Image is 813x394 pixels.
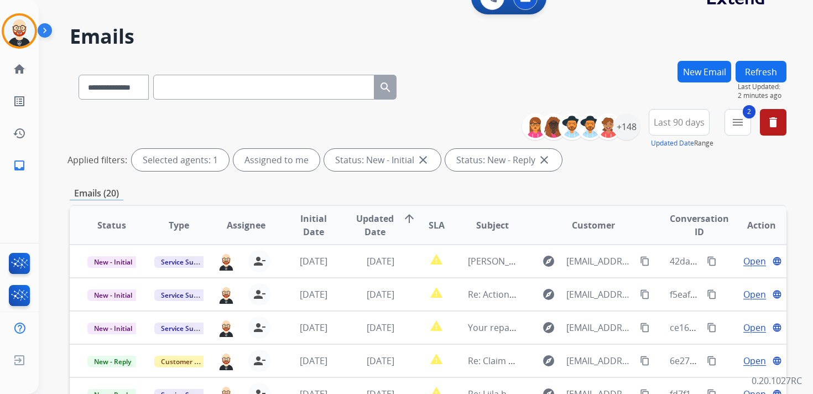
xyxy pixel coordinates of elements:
[403,212,416,225] mat-icon: arrow_upward
[367,355,394,367] span: [DATE]
[752,374,802,387] p: 0.20.1027RC
[640,356,650,366] mat-icon: content_copy
[227,219,265,232] span: Assignee
[154,323,217,334] span: Service Support
[154,356,226,367] span: Customer Support
[566,354,634,367] span: [EMAIL_ADDRESS][DOMAIN_NAME]
[217,285,235,304] img: agent-avatar
[566,321,634,334] span: [EMAIL_ADDRESS][DOMAIN_NAME]
[542,321,555,334] mat-icon: explore
[743,288,766,301] span: Open
[367,322,394,334] span: [DATE]
[468,255,754,267] span: [PERSON_NAME] ** Claim ID: e2a21cba-93ed-45fb-a3d0-771d5ff1bf3e
[542,288,555,301] mat-icon: explore
[743,105,755,118] span: 2
[367,288,394,300] span: [DATE]
[70,25,786,48] h2: Emails
[468,355,665,367] span: Re: Claim Update - Next Steps - Action Required
[767,116,780,129] mat-icon: delete
[707,289,717,299] mat-icon: content_copy
[300,255,327,267] span: [DATE]
[572,219,615,232] span: Customer
[725,109,751,136] button: 2
[87,289,139,301] span: New - Initial
[217,351,235,370] img: agent-avatar
[300,355,327,367] span: [DATE]
[67,153,127,167] p: Applied filters:
[217,252,235,271] img: agent-avatar
[429,219,445,232] span: SLA
[719,206,786,245] th: Action
[154,256,217,268] span: Service Support
[743,255,766,268] span: Open
[356,212,394,239] span: Updated Date
[640,323,650,333] mat-icon: content_copy
[738,82,786,91] span: Last Updated:
[772,356,782,366] mat-icon: language
[651,139,694,148] button: Updated Date
[542,255,555,268] mat-icon: explore
[97,219,126,232] span: Status
[736,61,786,82] button: Refresh
[430,352,443,366] mat-icon: report_problem
[654,120,705,125] span: Last 90 days
[324,149,441,171] div: Status: New - Initial
[300,322,327,334] span: [DATE]
[772,323,782,333] mat-icon: language
[253,354,266,367] mat-icon: person_remove
[731,116,744,129] mat-icon: menu
[253,321,266,334] mat-icon: person_remove
[738,91,786,100] span: 2 minutes ago
[253,288,266,301] mat-icon: person_remove
[445,149,562,171] div: Status: New - Reply
[13,63,26,76] mat-icon: home
[476,219,509,232] span: Subject
[87,256,139,268] span: New - Initial
[430,319,443,333] mat-icon: report_problem
[217,318,235,337] img: agent-avatar
[13,127,26,140] mat-icon: history
[743,321,766,334] span: Open
[300,288,327,300] span: [DATE]
[566,255,634,268] span: [EMAIL_ADDRESS][DOMAIN_NAME][DATE]
[677,61,731,82] button: New Email
[670,212,729,239] span: Conversation ID
[707,356,717,366] mat-icon: content_copy
[707,256,717,266] mat-icon: content_copy
[289,212,337,239] span: Initial Date
[70,186,123,200] p: Emails (20)
[707,323,717,333] mat-icon: content_copy
[743,354,766,367] span: Open
[772,289,782,299] mat-icon: language
[13,159,26,172] mat-icon: inbox
[379,81,392,94] mat-icon: search
[651,138,713,148] span: Range
[4,15,35,46] img: avatar
[154,289,217,301] span: Service Support
[430,286,443,299] mat-icon: report_problem
[13,95,26,108] mat-icon: list_alt
[416,153,430,167] mat-icon: close
[613,113,640,140] div: +148
[87,323,139,334] span: New - Initial
[640,256,650,266] mat-icon: content_copy
[132,149,229,171] div: Selected agents: 1
[772,256,782,266] mat-icon: language
[468,322,571,334] span: Your repair was received
[566,288,634,301] span: [EMAIL_ADDRESS][DOMAIN_NAME]
[640,289,650,299] mat-icon: content_copy
[430,253,443,266] mat-icon: report_problem
[169,219,189,232] span: Type
[538,153,551,167] mat-icon: close
[542,354,555,367] mat-icon: explore
[367,255,394,267] span: [DATE]
[233,149,320,171] div: Assigned to me
[253,255,266,268] mat-icon: person_remove
[649,109,710,136] button: Last 90 days
[87,356,138,367] span: New - Reply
